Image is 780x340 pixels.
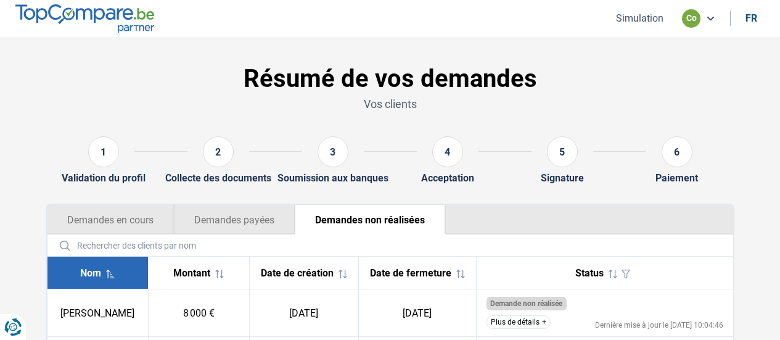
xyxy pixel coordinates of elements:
span: Montant [173,267,210,279]
div: Dernière mise à jour le [DATE] 10:04:46 [595,321,723,329]
div: Acceptation [421,172,474,184]
span: Date de création [261,267,334,279]
div: Validation du profil [62,172,146,184]
div: 3 [318,136,348,167]
div: fr [745,12,757,24]
div: 1 [88,136,119,167]
div: Signature [541,172,584,184]
button: Demandes non réalisées [295,205,446,234]
button: Simulation [612,12,667,25]
span: Status [575,267,604,279]
div: 4 [432,136,463,167]
p: Vos clients [46,96,734,112]
div: 6 [662,136,692,167]
div: Paiement [655,172,698,184]
td: [DATE] [249,289,358,337]
input: Rechercher des clients par nom [52,234,728,256]
span: Demande non réalisée [490,299,562,308]
div: Soumission aux banques [277,172,388,184]
button: Demandes en cours [47,205,174,234]
h1: Résumé de vos demandes [46,64,734,94]
td: 8 000 € [148,289,249,337]
div: 2 [203,136,234,167]
td: [PERSON_NAME] [47,289,149,337]
td: [DATE] [358,289,476,337]
div: Collecte des documents [165,172,271,184]
span: Nom [80,267,101,279]
img: TopCompare.be [15,4,154,32]
button: Demandes payées [174,205,295,234]
div: co [682,9,700,28]
button: Plus de détails [486,315,551,329]
div: 5 [547,136,578,167]
span: Date de fermeture [370,267,451,279]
